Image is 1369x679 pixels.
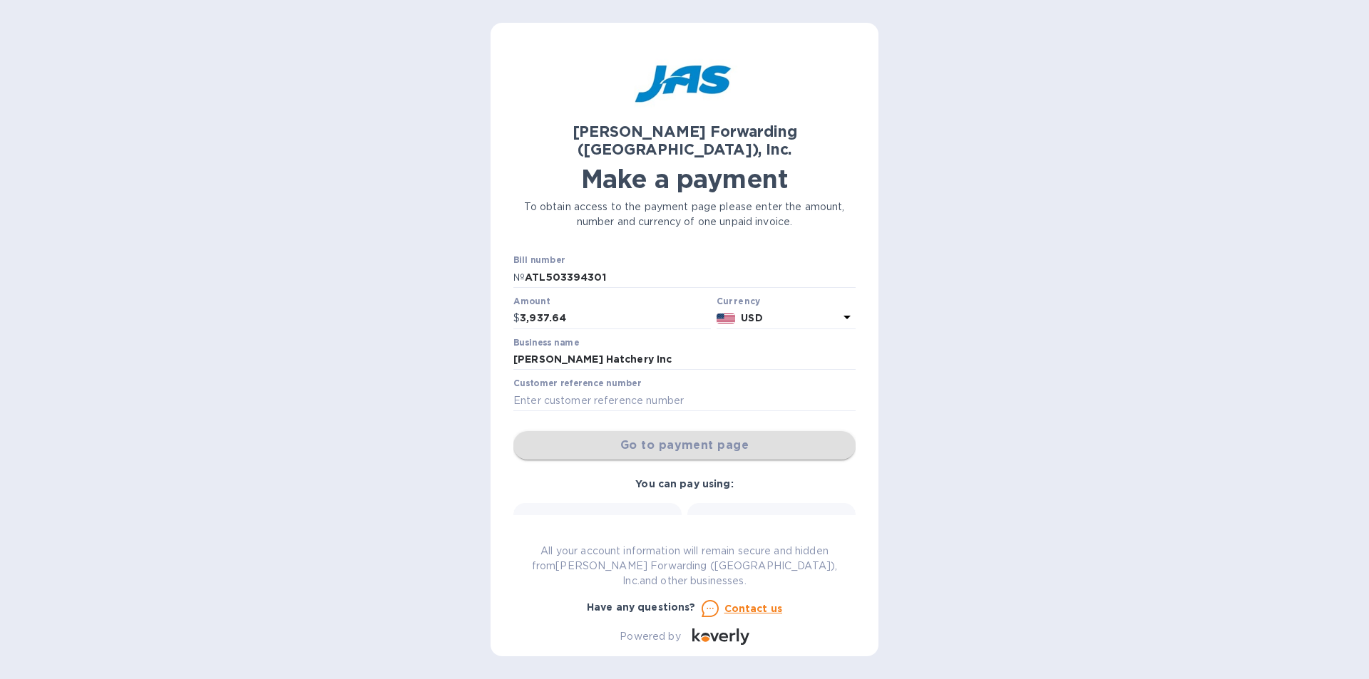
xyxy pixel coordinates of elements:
b: Have any questions? [587,601,696,613]
p: To obtain access to the payment page please enter the amount, number and currency of one unpaid i... [513,199,856,229]
input: 0.00 [520,308,711,329]
input: Enter customer reference number [513,390,856,411]
p: № [513,270,525,285]
p: All your account information will remain secure and hidden from [PERSON_NAME] Forwarding ([GEOGRA... [513,544,856,589]
b: [PERSON_NAME] Forwarding ([GEOGRAPHIC_DATA]), Inc. [573,123,797,158]
b: USD [741,312,762,323]
input: Enter business name [513,349,856,370]
h1: Make a payment [513,164,856,194]
input: Enter bill number [525,266,856,288]
label: Bill number [513,256,565,265]
b: Currency [717,296,761,306]
b: You can pay using: [635,478,733,489]
label: Amount [513,297,550,306]
label: Customer reference number [513,380,641,388]
p: $ [513,311,520,326]
img: USD [717,313,736,323]
label: Business name [513,338,579,347]
p: Powered by [620,629,680,644]
u: Contact us [724,603,783,614]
